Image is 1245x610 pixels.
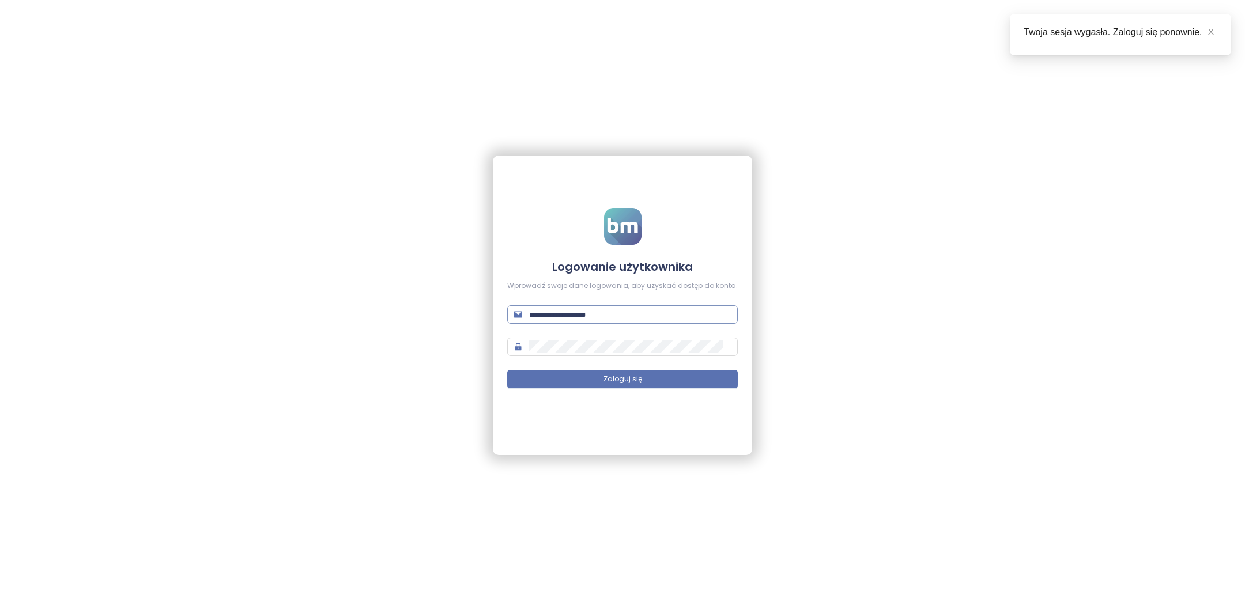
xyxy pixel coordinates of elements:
[603,374,642,385] span: Zaloguj się
[604,208,642,245] img: logo
[1207,28,1215,36] span: close
[507,370,738,388] button: Zaloguj się
[1024,25,1217,39] div: Twoja sesja wygasła. Zaloguj się ponownie.
[514,310,522,319] span: mail
[507,259,738,275] h4: Logowanie użytkownika
[507,281,738,291] div: Wprowadź swoje dane logowania, aby uzyskać dostęp do konta.
[514,343,522,351] span: lock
